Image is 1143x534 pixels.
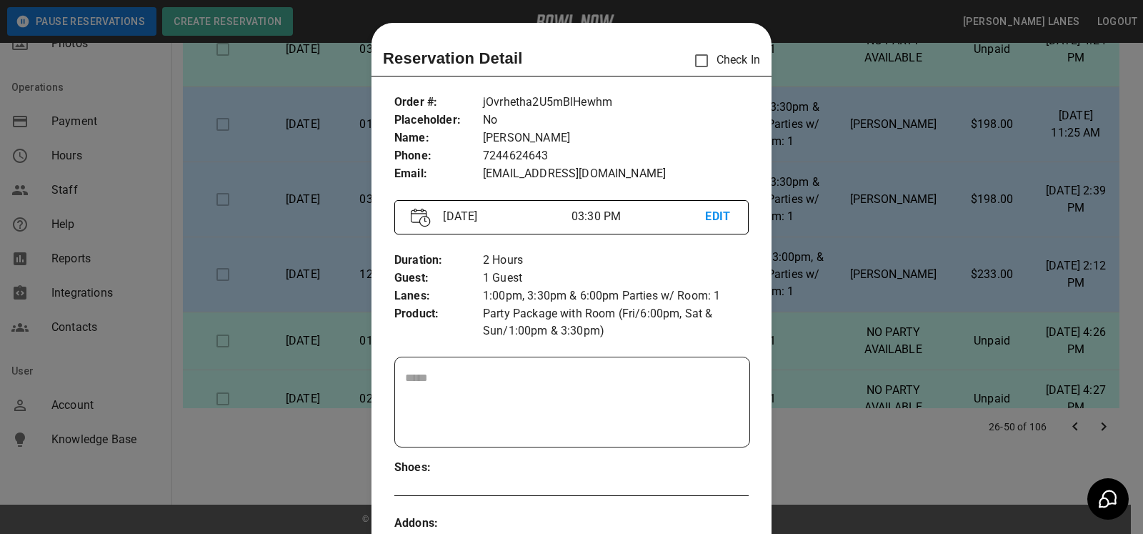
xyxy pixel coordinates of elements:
[483,112,749,129] p: No
[483,94,749,112] p: jOvrhetha2U5mBlHewhm
[483,129,749,147] p: [PERSON_NAME]
[383,46,523,70] p: Reservation Detail
[483,165,749,183] p: [EMAIL_ADDRESS][DOMAIN_NAME]
[394,94,483,112] p: Order # :
[394,252,483,270] p: Duration :
[483,287,749,305] p: 1:00pm, 3:30pm & 6:00pm Parties w/ Room: 1
[483,305,749,340] p: Party Package with Room (Fri/6:00pm, Sat & Sun/1:00pm & 3:30pm)
[437,208,571,225] p: [DATE]
[394,147,483,165] p: Phone :
[705,208,732,226] p: EDIT
[687,46,760,76] p: Check In
[483,270,749,287] p: 1 Guest
[394,305,483,323] p: Product :
[394,165,483,183] p: Email :
[411,208,431,227] img: Vector
[394,129,483,147] p: Name :
[394,287,483,305] p: Lanes :
[571,208,706,225] p: 03:30 PM
[394,270,483,287] p: Guest :
[394,112,483,129] p: Placeholder :
[483,147,749,165] p: 7244624643
[394,459,483,477] p: Shoes :
[483,252,749,270] p: 2 Hours
[394,515,483,533] p: Addons :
